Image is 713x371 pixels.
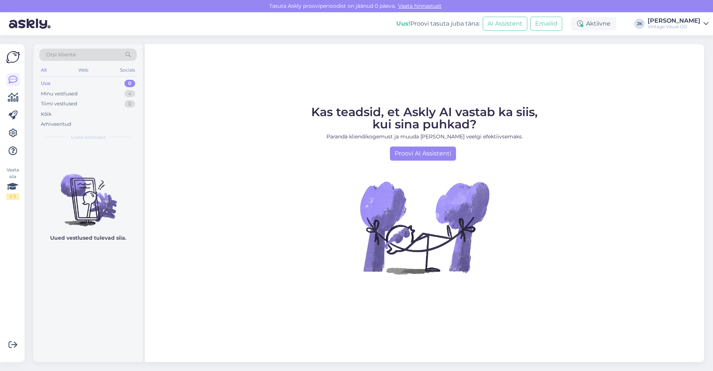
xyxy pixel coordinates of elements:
span: Uued vestlused [71,134,105,141]
button: AI Assistent [483,17,527,31]
img: Askly Logo [6,50,20,64]
div: Web [77,65,90,75]
div: Vaata siia [6,167,19,200]
p: Paranda kliendikogemust ja muuda [PERSON_NAME] veelgi efektiivsemaks. [311,133,538,141]
p: Uued vestlused tulevad siia. [50,234,126,242]
div: Socials [118,65,137,75]
div: 4 [124,90,135,98]
img: No chats [33,161,143,227]
div: Arhiveeritud [41,121,71,128]
div: Vintage Visual OÜ [648,24,700,30]
img: No Chat active [358,161,491,294]
a: [PERSON_NAME]Vintage Visual OÜ [648,18,709,30]
button: Emailid [530,17,562,31]
div: 1 / 3 [6,193,19,200]
div: All [39,65,48,75]
div: 0 [124,80,135,87]
span: Otsi kliente [46,51,76,59]
div: Minu vestlused [41,90,78,98]
div: Aktiivne [571,17,616,30]
a: Vaata hinnastust [396,3,444,9]
div: [PERSON_NAME] [648,18,700,24]
div: Proovi tasuta juba täna: [396,19,480,28]
div: Uus [41,80,51,87]
div: JK [634,19,645,29]
div: Tiimi vestlused [41,100,77,108]
a: Proovi AI Assistenti [390,147,456,161]
span: Kas teadsid, et Askly AI vastab ka siis, kui sina puhkad? [311,105,538,131]
div: 0 [124,100,135,108]
div: Kõik [41,111,52,118]
b: Uus! [396,20,410,27]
